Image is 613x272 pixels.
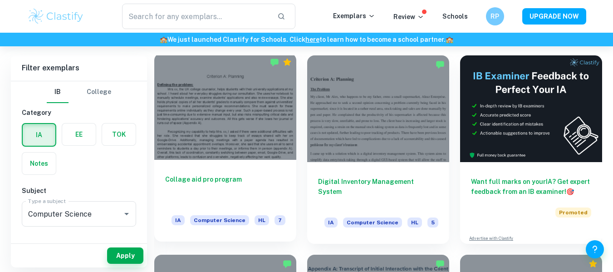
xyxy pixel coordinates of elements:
span: IA [172,215,185,225]
span: 7 [275,215,285,225]
button: Help and Feedback [586,240,604,258]
p: Review [393,12,424,22]
img: Marked [270,58,279,67]
img: Marked [436,60,445,69]
h6: RP [490,11,500,21]
button: UPGRADE NOW [522,8,586,25]
span: HL [255,215,269,225]
button: IB [47,81,69,103]
div: Filter type choice [47,81,111,103]
a: Advertise with Clastify [469,235,513,242]
h6: Collage aid pro program [165,174,285,204]
div: Premium [283,58,292,67]
span: Computer Science [190,215,249,225]
a: Want full marks on yourIA? Get expert feedback from an IB examiner!PromotedAdvertise with Clastify [460,55,602,244]
img: Clastify logo [27,7,85,25]
button: College [87,81,111,103]
h6: Digital Inventory Management System [318,177,438,207]
a: here [305,36,319,43]
input: Search for any exemplars... [122,4,270,29]
button: Apply [107,247,143,264]
button: Notes [22,153,56,174]
h6: We just launched Clastify for Schools. Click to learn how to become a school partner. [2,35,611,45]
span: Computer Science [343,218,402,227]
a: Digital Inventory Management SystemIAComputer ScienceHL5 [307,55,449,244]
span: IA [324,218,338,227]
span: 🏫 [160,36,167,43]
h6: Want full marks on your IA ? Get expert feedback from an IB examiner! [471,177,591,197]
span: 🏫 [446,36,453,43]
h6: Category [22,108,136,118]
button: EE [62,124,96,145]
div: Premium [588,259,598,268]
span: 🎯 [566,188,574,195]
button: IA [23,124,55,146]
span: Promoted [555,208,591,218]
img: Thumbnail [460,55,602,162]
label: Type a subject [28,197,66,205]
h6: Subject [22,186,136,196]
span: HL [407,218,422,227]
a: Collage aid pro programIAComputer ScienceHL7 [154,55,296,244]
a: Schools [442,13,468,20]
span: 5 [427,218,438,227]
button: TOK [102,124,136,145]
button: Open [120,208,133,220]
p: Exemplars [333,11,375,21]
button: RP [486,7,504,25]
img: Marked [436,259,445,268]
h6: Filter exemplars [11,55,147,81]
img: Marked [283,259,292,268]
